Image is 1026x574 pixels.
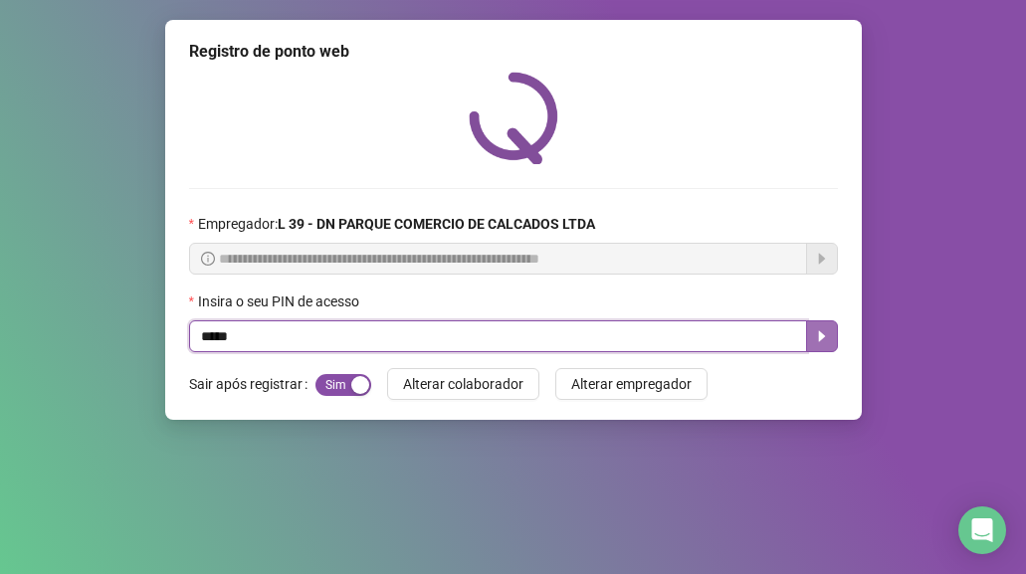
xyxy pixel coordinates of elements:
strong: L 39 - DN PARQUE COMERCIO DE CALCADOS LTDA [278,216,595,232]
div: Open Intercom Messenger [958,506,1006,554]
label: Insira o seu PIN de acesso [189,290,372,312]
label: Sair após registrar [189,368,315,400]
span: Empregador : [198,213,595,235]
img: QRPoint [469,72,558,164]
span: caret-right [814,328,830,344]
button: Alterar empregador [555,368,708,400]
span: Alterar colaborador [403,373,523,395]
div: Registro de ponto web [189,40,838,64]
span: info-circle [201,252,215,266]
span: Alterar empregador [571,373,692,395]
button: Alterar colaborador [387,368,539,400]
